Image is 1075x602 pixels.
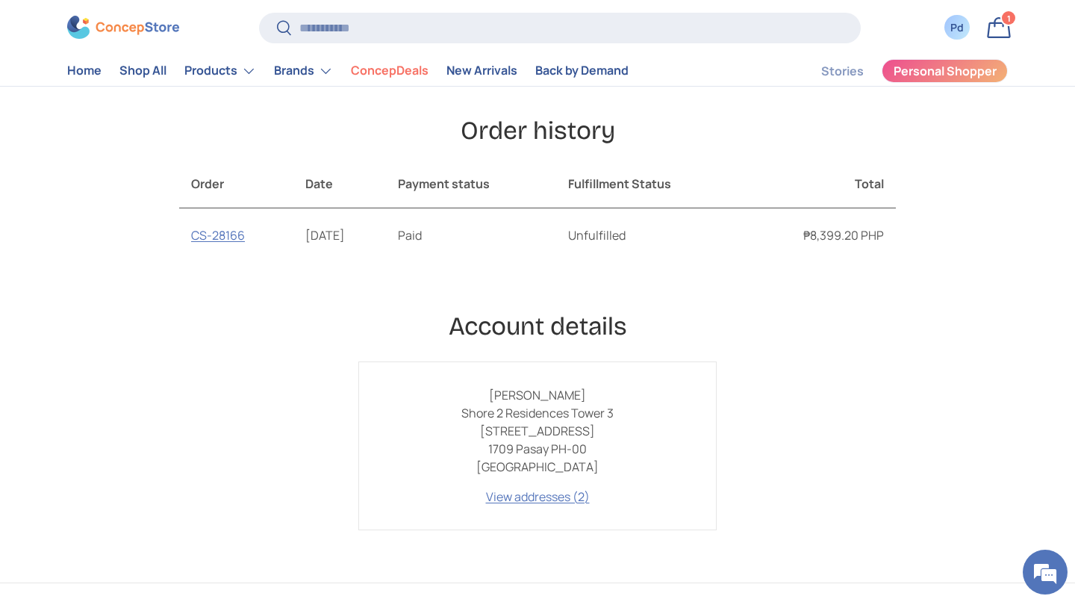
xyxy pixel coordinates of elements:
h2: Order history [179,114,896,147]
span: Personal Shopper [894,66,997,78]
a: Shop All [119,57,166,86]
th: Total [742,160,896,208]
a: Back by Demand [535,57,629,86]
a: View addresses (2) [486,488,590,505]
a: Home [67,57,102,86]
td: Unfulfilled [556,208,743,262]
summary: Products [175,56,265,86]
nav: Secondary [785,56,1008,86]
a: Personal Shopper [882,59,1008,83]
a: CS-28166 [191,227,245,243]
a: Stories [821,57,864,86]
th: Date [293,160,387,208]
div: Pd [949,20,965,36]
time: [DATE] [305,227,345,243]
a: ConcepDeals [351,57,429,86]
nav: Primary [67,56,629,86]
td: ₱8,399.20 PHP [742,208,896,262]
a: Pd [941,11,973,44]
summary: Brands [265,56,342,86]
th: Payment status [386,160,556,208]
h2: Account details [179,310,896,343]
th: Order [179,160,293,208]
span: 1 [1007,13,1011,24]
a: New Arrivals [446,57,517,86]
img: ConcepStore [67,16,179,40]
th: Fulfillment Status [556,160,743,208]
td: Paid [386,208,556,262]
p: [PERSON_NAME] Shore 2 Residences Tower 3 [STREET_ADDRESS] 1709 Pasay PH-00 [GEOGRAPHIC_DATA] [383,386,692,476]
